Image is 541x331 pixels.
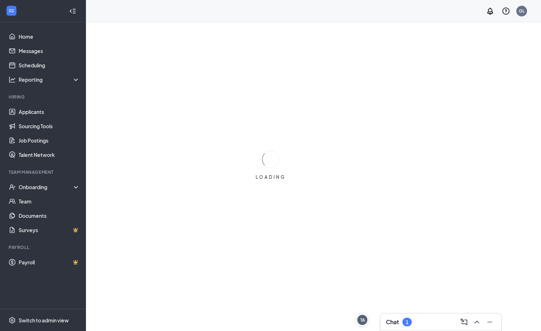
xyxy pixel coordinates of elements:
[360,317,365,323] div: TA
[9,94,78,100] div: Hiring
[484,316,496,328] button: Minimize
[9,76,16,83] svg: Analysis
[19,208,80,223] a: Documents
[460,318,468,326] svg: ComposeMessage
[19,255,80,269] a: PayrollCrown
[69,8,76,15] svg: Collapse
[19,105,80,119] a: Applicants
[19,148,80,162] a: Talent Network
[8,7,15,14] svg: WorkstreamLogo
[253,174,289,180] div: LOADING
[486,7,494,15] svg: Notifications
[19,183,74,191] div: Onboarding
[458,316,470,328] button: ComposeMessage
[519,8,525,14] div: GL
[9,317,16,324] svg: Settings
[19,76,80,83] div: Reporting
[473,318,481,326] svg: ChevronUp
[502,7,510,15] svg: QuestionInfo
[19,29,80,44] a: Home
[9,169,78,175] div: Team Management
[19,58,80,72] a: Scheduling
[19,223,80,237] a: SurveysCrown
[19,194,80,208] a: Team
[486,318,494,326] svg: Minimize
[9,183,16,191] svg: UserCheck
[386,318,399,326] h3: Chat
[19,133,80,148] a: Job Postings
[19,317,69,324] div: Switch to admin view
[9,244,78,250] div: Payroll
[19,44,80,58] a: Messages
[406,319,409,325] div: 1
[19,119,80,133] a: Sourcing Tools
[471,316,483,328] button: ChevronUp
